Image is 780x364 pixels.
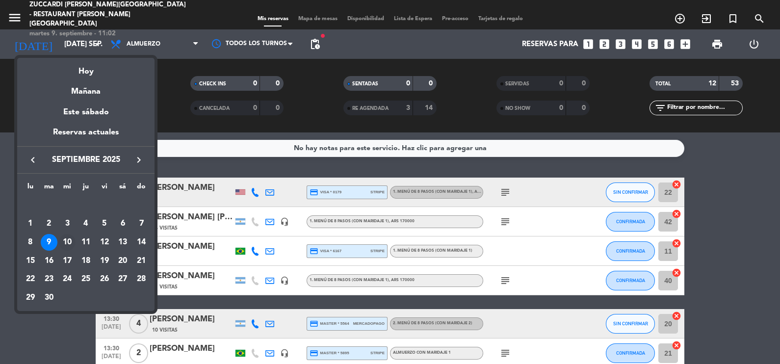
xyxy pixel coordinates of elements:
[96,215,113,232] div: 5
[114,253,131,269] div: 20
[132,233,151,252] td: 14 de septiembre de 2025
[114,252,132,270] td: 20 de septiembre de 2025
[132,214,151,233] td: 7 de septiembre de 2025
[24,154,42,166] button: keyboard_arrow_left
[77,233,95,252] td: 11 de septiembre de 2025
[114,233,132,252] td: 13 de septiembre de 2025
[78,234,94,251] div: 11
[114,271,131,287] div: 27
[132,252,151,270] td: 21 de septiembre de 2025
[59,253,76,269] div: 17
[95,270,114,288] td: 26 de septiembre de 2025
[22,289,39,306] div: 29
[114,181,132,196] th: sábado
[133,154,145,166] i: keyboard_arrow_right
[59,215,76,232] div: 3
[133,253,150,269] div: 21
[41,215,57,232] div: 2
[114,214,132,233] td: 6 de septiembre de 2025
[27,154,39,166] i: keyboard_arrow_left
[78,271,94,287] div: 25
[114,270,132,288] td: 27 de septiembre de 2025
[59,271,76,287] div: 24
[130,154,148,166] button: keyboard_arrow_right
[42,154,130,166] span: septiembre 2025
[96,253,113,269] div: 19
[77,270,95,288] td: 25 de septiembre de 2025
[78,215,94,232] div: 4
[95,214,114,233] td: 5 de septiembre de 2025
[95,233,114,252] td: 12 de septiembre de 2025
[40,214,58,233] td: 2 de septiembre de 2025
[77,181,95,196] th: jueves
[17,99,155,126] div: Este sábado
[21,252,40,270] td: 15 de septiembre de 2025
[58,252,77,270] td: 17 de septiembre de 2025
[114,234,131,251] div: 13
[21,214,40,233] td: 1 de septiembre de 2025
[21,288,40,307] td: 29 de septiembre de 2025
[96,234,113,251] div: 12
[58,214,77,233] td: 3 de septiembre de 2025
[22,271,39,287] div: 22
[22,234,39,251] div: 8
[22,215,39,232] div: 1
[77,252,95,270] td: 18 de septiembre de 2025
[59,234,76,251] div: 10
[40,288,58,307] td: 30 de septiembre de 2025
[132,270,151,288] td: 28 de septiembre de 2025
[41,271,57,287] div: 23
[133,234,150,251] div: 14
[78,253,94,269] div: 18
[21,181,40,196] th: lunes
[41,289,57,306] div: 30
[17,58,155,78] div: Hoy
[17,78,155,98] div: Mañana
[95,181,114,196] th: viernes
[40,252,58,270] td: 16 de septiembre de 2025
[77,214,95,233] td: 4 de septiembre de 2025
[21,196,151,215] td: SEP.
[95,252,114,270] td: 19 de septiembre de 2025
[40,233,58,252] td: 9 de septiembre de 2025
[21,233,40,252] td: 8 de septiembre de 2025
[58,233,77,252] td: 10 de septiembre de 2025
[58,270,77,288] td: 24 de septiembre de 2025
[22,253,39,269] div: 15
[17,126,155,146] div: Reservas actuales
[40,181,58,196] th: martes
[21,270,40,288] td: 22 de septiembre de 2025
[96,271,113,287] div: 26
[58,181,77,196] th: miércoles
[114,215,131,232] div: 6
[133,271,150,287] div: 28
[40,270,58,288] td: 23 de septiembre de 2025
[41,253,57,269] div: 16
[132,181,151,196] th: domingo
[133,215,150,232] div: 7
[41,234,57,251] div: 9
